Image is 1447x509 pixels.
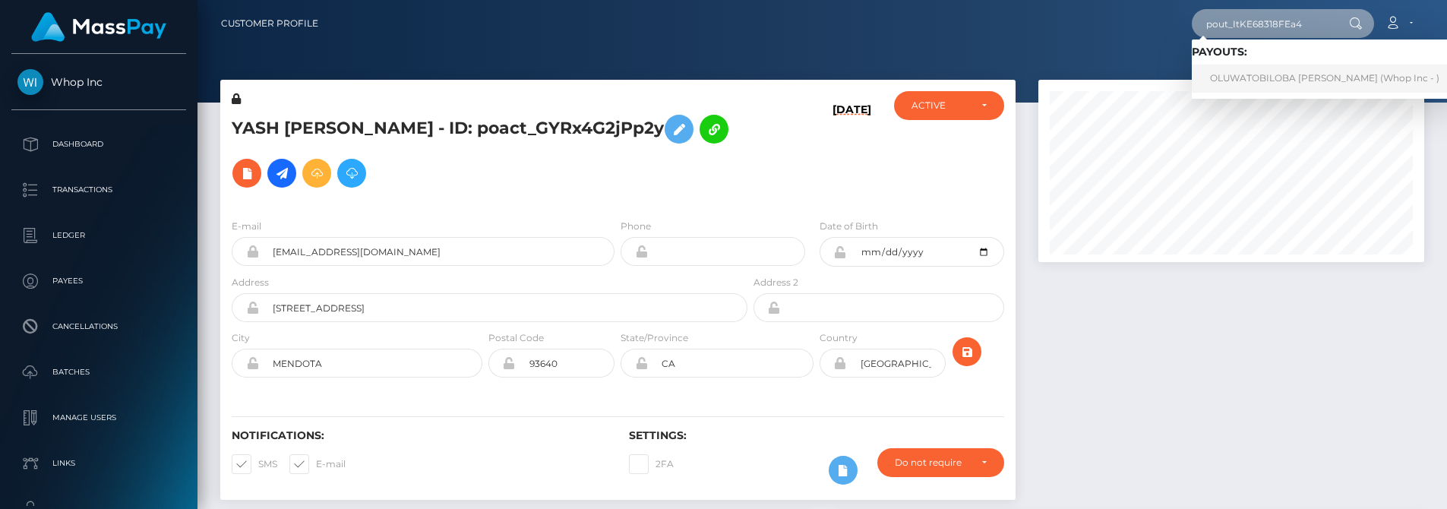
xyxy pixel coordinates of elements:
[17,361,180,384] p: Batches
[17,406,180,429] p: Manage Users
[488,331,544,345] label: Postal Code
[11,171,186,209] a: Transactions
[232,107,739,195] h5: YASH [PERSON_NAME] - ID: poact_GYRx4G2jPp2y
[232,454,277,474] label: SMS
[621,220,651,233] label: Phone
[11,308,186,346] a: Cancellations
[11,399,186,437] a: Manage Users
[894,91,1003,120] button: ACTIVE
[754,276,798,289] label: Address 2
[31,12,166,42] img: MassPay Logo
[629,429,1003,442] h6: Settings:
[895,457,968,469] div: Do not require
[820,220,878,233] label: Date of Birth
[17,133,180,156] p: Dashboard
[17,452,180,475] p: Links
[11,262,186,300] a: Payees
[11,444,186,482] a: Links
[232,429,606,442] h6: Notifications:
[11,353,186,391] a: Batches
[267,159,296,188] a: Initiate Payout
[877,448,1003,477] button: Do not require
[11,125,186,163] a: Dashboard
[232,276,269,289] label: Address
[232,220,261,233] label: E-mail
[629,454,674,474] label: 2FA
[289,454,346,474] label: E-mail
[832,103,871,201] h6: [DATE]
[911,100,968,112] div: ACTIVE
[621,331,688,345] label: State/Province
[17,179,180,201] p: Transactions
[17,270,180,292] p: Payees
[17,69,43,95] img: Whop Inc
[11,217,186,254] a: Ledger
[820,331,858,345] label: Country
[17,315,180,338] p: Cancellations
[11,75,186,89] span: Whop Inc
[17,224,180,247] p: Ledger
[221,8,318,40] a: Customer Profile
[1192,9,1335,38] input: Search...
[232,331,250,345] label: City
